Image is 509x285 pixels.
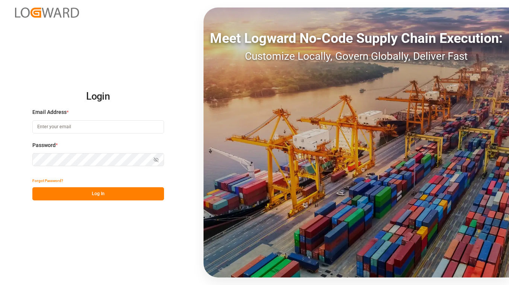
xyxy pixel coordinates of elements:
span: Email Address [32,108,67,116]
span: Password [32,141,56,149]
div: Customize Locally, Govern Globally, Deliver Fast [204,49,509,64]
h2: Login [32,85,164,109]
button: Log In [32,187,164,200]
img: Logward_new_orange.png [15,8,79,18]
button: Forgot Password? [32,174,63,187]
input: Enter your email [32,120,164,133]
div: Meet Logward No-Code Supply Chain Execution: [204,28,509,49]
